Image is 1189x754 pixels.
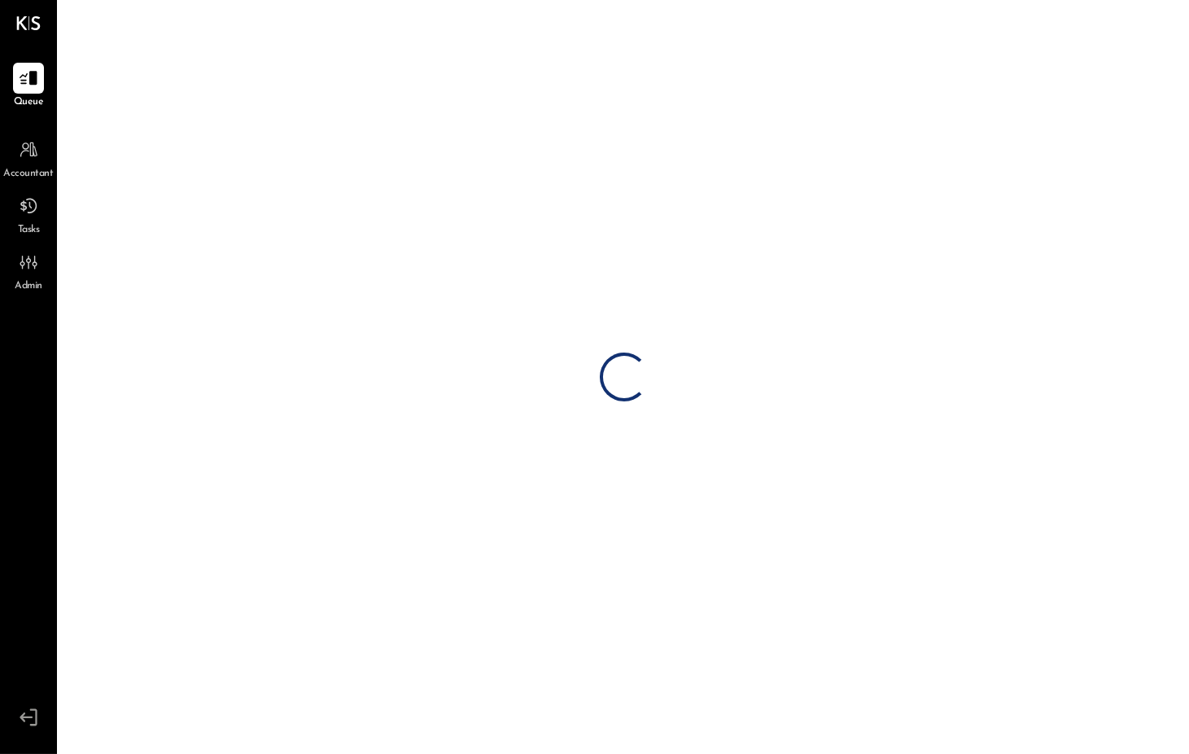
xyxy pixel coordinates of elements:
span: Admin [15,279,42,294]
span: Queue [14,95,44,110]
a: Accountant [1,134,56,182]
span: Accountant [4,167,54,182]
a: Queue [1,63,56,110]
a: Tasks [1,191,56,238]
span: Tasks [18,223,40,238]
a: Admin [1,247,56,294]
